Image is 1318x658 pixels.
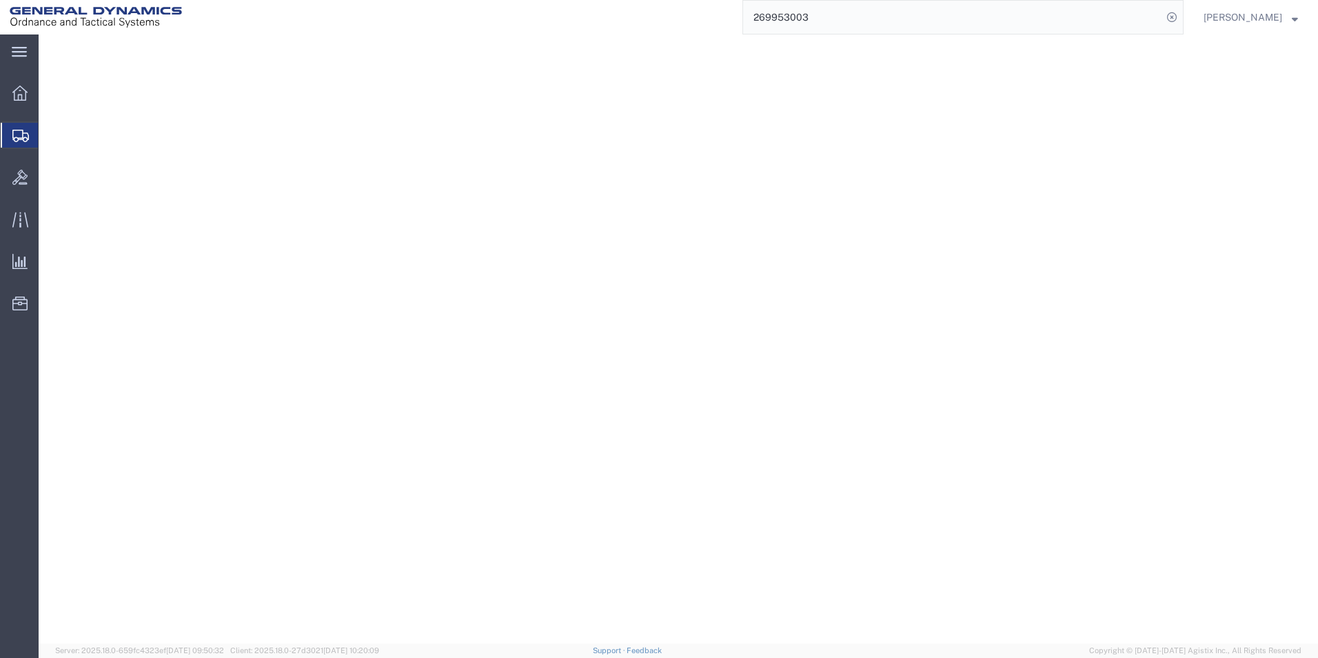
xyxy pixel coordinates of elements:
img: logo [10,7,182,28]
span: Client: 2025.18.0-27d3021 [230,646,379,655]
iframe: FS Legacy Container [39,34,1318,644]
a: Support [593,646,627,655]
a: Feedback [627,646,662,655]
span: Brenda Pagan [1204,10,1282,25]
span: Copyright © [DATE]-[DATE] Agistix Inc., All Rights Reserved [1089,645,1301,657]
input: Search for shipment number, reference number [743,1,1162,34]
span: [DATE] 10:20:09 [323,646,379,655]
span: [DATE] 09:50:32 [166,646,224,655]
span: Server: 2025.18.0-659fc4323ef [55,646,224,655]
button: [PERSON_NAME] [1203,9,1299,26]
